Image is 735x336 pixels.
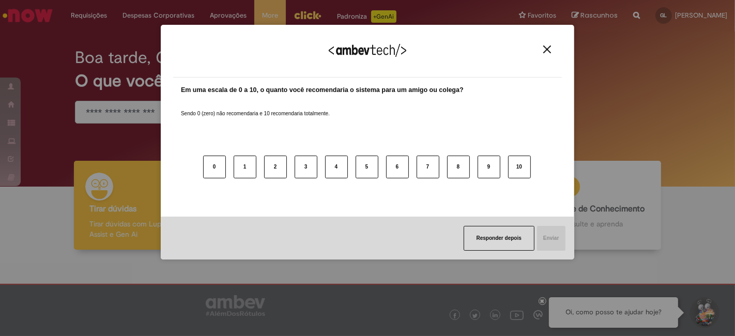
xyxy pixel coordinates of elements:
[264,156,287,178] button: 2
[295,156,317,178] button: 3
[181,85,464,95] label: Em uma escala de 0 a 10, o quanto você recomendaria o sistema para um amigo ou colega?
[508,156,531,178] button: 10
[234,156,256,178] button: 1
[540,45,554,54] button: Close
[325,156,348,178] button: 4
[543,45,551,53] img: Close
[329,44,406,57] img: Logo Ambevtech
[417,156,439,178] button: 7
[478,156,500,178] button: 9
[386,156,409,178] button: 6
[356,156,378,178] button: 5
[447,156,470,178] button: 8
[181,98,330,117] label: Sendo 0 (zero) não recomendaria e 10 recomendaria totalmente.
[203,156,226,178] button: 0
[464,226,534,251] button: Responder depois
